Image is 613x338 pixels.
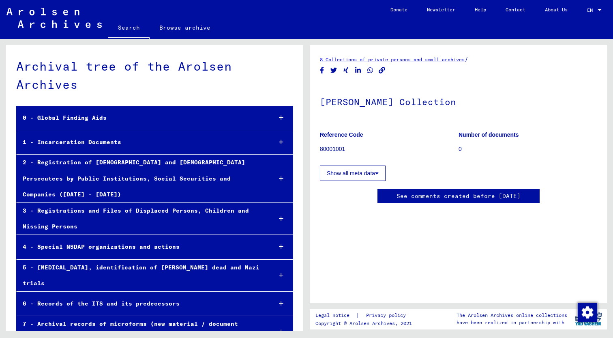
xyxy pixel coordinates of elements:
[360,311,416,320] a: Privacy policy
[315,311,416,320] div: |
[587,7,596,13] span: EN
[330,65,338,75] button: Share on Twitter
[17,110,265,126] div: 0 - Global Finding Aids
[465,56,468,63] span: /
[6,8,102,28] img: Arolsen_neg.svg
[17,296,265,312] div: 6 - Records of the ITS and its predecessors
[354,65,362,75] button: Share on LinkedIn
[577,302,597,322] div: Change consent
[459,145,597,153] p: 0
[17,203,265,235] div: 3 - Registrations and Files of Displaced Persons, Children and Missing Persons
[318,65,326,75] button: Share on Facebook
[320,166,386,181] button: Show all meta data
[315,320,416,327] p: Copyright © Arolsen Archives, 2021
[16,57,293,94] div: Archival tree of the Arolsen Archives
[320,83,597,119] h1: [PERSON_NAME] Collection
[17,134,265,150] div: 1 - Incarceration Documents
[459,131,519,138] b: Number of documents
[320,131,363,138] b: Reference Code
[397,192,521,200] a: See comments created before [DATE]
[17,239,265,255] div: 4 - Special NSDAP organizations and actions
[150,18,220,37] a: Browse archive
[457,319,567,326] p: have been realized in partnership with
[573,309,604,329] img: yv_logo.png
[578,303,597,322] img: Change consent
[342,65,350,75] button: Share on Xing
[366,65,375,75] button: Share on WhatsApp
[320,56,465,62] a: 8 Collections of private persons and small archives
[457,312,567,319] p: The Arolsen Archives online collections
[17,155,265,202] div: 2 - Registration of [DEMOGRAPHIC_DATA] and [DEMOGRAPHIC_DATA] Persecutees by Public Institutions,...
[315,311,356,320] a: Legal notice
[108,18,150,39] a: Search
[17,260,265,291] div: 5 - [MEDICAL_DATA], identification of [PERSON_NAME] dead and Nazi trials
[320,145,458,153] p: 80001001
[378,65,386,75] button: Copy link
